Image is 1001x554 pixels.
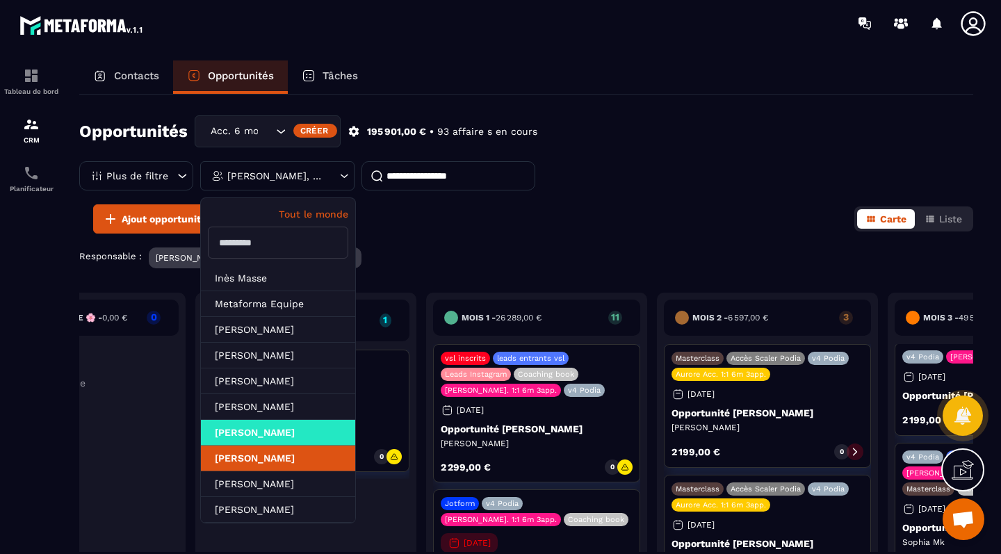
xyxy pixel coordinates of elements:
[496,313,542,323] span: 26 289,00 €
[201,420,355,446] li: [PERSON_NAME]
[943,498,984,540] a: Ouvrir le chat
[676,500,766,510] p: Aurore Acc. 1:1 6m 3app.
[207,124,259,139] span: Acc. 6 mois - 3 appels
[692,313,768,323] h6: Mois 2 -
[3,106,59,154] a: formationformationCRM
[3,185,59,193] p: Planificateur
[201,394,355,420] li: [PERSON_NAME]
[906,453,939,462] p: v4 Podia
[902,415,951,425] p: 2 199,00 €
[23,116,40,133] img: formation
[676,370,766,379] p: Aurore Acc. 1:1 6m 3app.
[672,447,720,457] p: 2 199,00 €
[195,115,341,147] div: Search for option
[3,136,59,144] p: CRM
[676,484,719,494] p: Masterclass
[462,313,542,323] h6: Mois 1 -
[486,499,519,508] p: v4 Podia
[939,213,962,225] span: Liste
[839,312,853,322] p: 3
[201,471,355,497] li: [PERSON_NAME]
[19,13,145,38] img: logo
[106,171,168,181] p: Plus de filtre
[102,313,127,323] span: 0,00 €
[445,354,486,363] p: vsl inscrits
[147,312,161,322] p: 0
[293,124,337,138] div: Créer
[23,165,40,181] img: scheduler
[201,266,355,291] li: Inès Masse
[93,204,215,234] button: Ajout opportunité
[79,117,188,145] h2: Opportunités
[812,354,845,363] p: v4 Podia
[201,317,355,343] li: [PERSON_NAME]
[3,154,59,203] a: schedulerschedulerPlanificateur
[445,370,507,379] p: Leads Instagram
[906,484,950,494] p: Masterclass
[3,88,59,95] p: Tableau de bord
[288,60,372,94] a: Tâches
[201,368,355,394] li: [PERSON_NAME]
[441,438,633,449] p: [PERSON_NAME]
[672,422,863,433] p: [PERSON_NAME]
[201,446,355,471] li: [PERSON_NAME]
[437,125,537,138] p: 93 affaire s en cours
[114,70,159,82] p: Contacts
[568,386,601,395] p: v4 Podia
[23,67,40,84] img: formation
[173,60,288,94] a: Opportunités
[227,171,324,181] p: [PERSON_NAME], [PERSON_NAME]
[201,343,355,368] li: [PERSON_NAME]
[457,405,484,415] p: [DATE]
[857,209,915,229] button: Carte
[323,70,358,82] p: Tâches
[918,504,945,514] p: [DATE]
[731,484,801,494] p: Accès Scaler Podia
[380,315,391,325] p: 1
[687,389,715,399] p: [DATE]
[445,515,557,524] p: [PERSON_NAME]. 1:1 6m 3app.
[676,354,719,363] p: Masterclass
[497,354,564,363] p: leads entrants vsl
[918,372,945,382] p: [DATE]
[441,423,633,434] p: Opportunité [PERSON_NAME]
[380,452,384,462] p: 0
[880,213,906,225] span: Carte
[672,407,863,418] p: Opportunité [PERSON_NAME]
[156,253,224,263] p: [PERSON_NAME]
[445,386,557,395] p: [PERSON_NAME]. 1:1 6m 3app.
[728,313,768,323] span: 6 597,00 €
[568,515,624,524] p: Coaching book
[201,291,355,317] li: Metaforma Equipe
[840,447,844,457] p: 0
[208,70,274,82] p: Opportunités
[79,251,142,261] p: Responsable :
[430,125,434,138] p: •
[518,370,574,379] p: Coaching book
[464,538,491,548] p: [DATE]
[672,538,863,549] p: Opportunité [PERSON_NAME]
[610,462,615,472] p: 0
[79,60,173,94] a: Contacts
[445,499,475,508] p: Jotform
[208,209,348,220] p: Tout le monde
[687,520,715,530] p: [DATE]
[906,352,939,361] p: v4 Podia
[731,354,801,363] p: Accès Scaler Podia
[812,484,845,494] p: v4 Podia
[201,497,355,523] li: [PERSON_NAME]
[367,125,426,138] p: 195 901,00 €
[259,124,272,139] input: Search for option
[608,312,622,322] p: 11
[441,462,491,472] p: 2 299,00 €
[916,209,970,229] button: Liste
[3,57,59,106] a: formationformationTableau de bord
[122,212,206,226] span: Ajout opportunité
